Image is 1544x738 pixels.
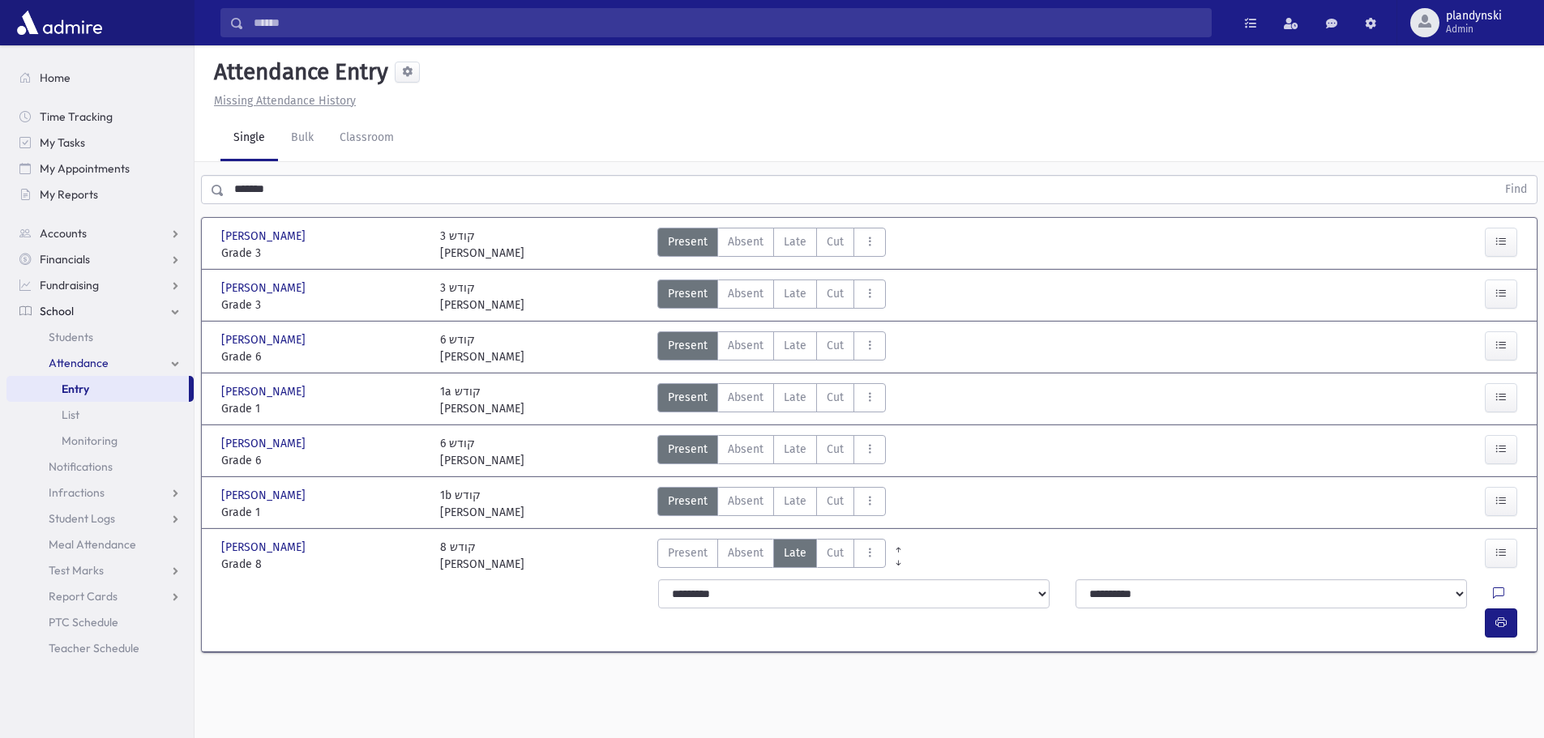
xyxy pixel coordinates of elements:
[6,428,194,454] a: Monitoring
[6,246,194,272] a: Financials
[221,400,424,417] span: Grade 1
[221,331,309,348] span: [PERSON_NAME]
[657,279,886,314] div: AttTypes
[6,65,194,91] a: Home
[827,285,844,302] span: Cut
[207,94,356,108] a: Missing Attendance History
[40,278,99,292] span: Fundraising
[668,544,708,561] span: Present
[784,285,806,302] span: Late
[657,383,886,417] div: AttTypes
[221,245,424,262] span: Grade 3
[62,382,89,396] span: Entry
[6,130,194,156] a: My Tasks
[6,402,194,428] a: List
[440,487,524,521] div: 1b קודש [PERSON_NAME]
[40,70,71,85] span: Home
[49,356,109,370] span: Attendance
[6,324,194,350] a: Students
[6,583,194,609] a: Report Cards
[13,6,106,39] img: AdmirePro
[668,285,708,302] span: Present
[6,506,194,531] a: Student Logs
[49,615,118,629] span: PTC Schedule
[62,407,79,422] span: List
[784,544,806,561] span: Late
[784,337,806,354] span: Late
[49,459,113,474] span: Notifications
[657,228,886,262] div: AttTypes
[207,58,388,86] h5: Attendance Entry
[6,609,194,635] a: PTC Schedule
[221,348,424,365] span: Grade 6
[221,539,309,556] span: [PERSON_NAME]
[40,304,74,318] span: School
[827,544,844,561] span: Cut
[657,539,886,573] div: AttTypes
[827,337,844,354] span: Cut
[827,233,844,250] span: Cut
[657,435,886,469] div: AttTypes
[40,109,113,124] span: Time Tracking
[220,116,278,161] a: Single
[278,116,327,161] a: Bulk
[221,279,309,296] span: [PERSON_NAME]
[668,441,708,458] span: Present
[221,452,424,469] span: Grade 6
[440,279,524,314] div: 3 קודש [PERSON_NAME]
[6,298,194,324] a: School
[6,635,194,661] a: Teacher Schedule
[221,383,309,400] span: [PERSON_NAME]
[728,337,763,354] span: Absent
[440,539,524,573] div: 8 קודש [PERSON_NAME]
[49,511,115,526] span: Student Logs
[327,116,407,161] a: Classroom
[6,376,189,402] a: Entry
[40,161,130,176] span: My Appointments
[1446,23,1502,36] span: Admin
[668,233,708,250] span: Present
[728,493,763,510] span: Absent
[728,389,763,406] span: Absent
[827,389,844,406] span: Cut
[728,544,763,561] span: Absent
[784,233,806,250] span: Late
[6,272,194,298] a: Fundraising
[1495,176,1537,203] button: Find
[214,94,356,108] u: Missing Attendance History
[6,181,194,207] a: My Reports
[40,252,90,267] span: Financials
[6,220,194,246] a: Accounts
[40,226,87,241] span: Accounts
[728,233,763,250] span: Absent
[49,330,93,344] span: Students
[49,589,118,604] span: Report Cards
[728,285,763,302] span: Absent
[440,228,524,262] div: 3 קודש [PERSON_NAME]
[6,156,194,181] a: My Appointments
[221,504,424,521] span: Grade 1
[40,135,85,150] span: My Tasks
[6,480,194,506] a: Infractions
[657,487,886,521] div: AttTypes
[440,435,524,469] div: 6 קודש [PERSON_NAME]
[221,228,309,245] span: [PERSON_NAME]
[6,104,194,130] a: Time Tracking
[668,389,708,406] span: Present
[49,563,104,578] span: Test Marks
[668,493,708,510] span: Present
[221,556,424,573] span: Grade 8
[221,487,309,504] span: [PERSON_NAME]
[657,331,886,365] div: AttTypes
[62,433,118,448] span: Monitoring
[728,441,763,458] span: Absent
[221,296,424,314] span: Grade 3
[440,331,524,365] div: 6 קודש [PERSON_NAME]
[49,485,105,500] span: Infractions
[668,337,708,354] span: Present
[49,537,136,552] span: Meal Attendance
[827,493,844,510] span: Cut
[221,435,309,452] span: [PERSON_NAME]
[1446,10,1502,23] span: plandynski
[784,389,806,406] span: Late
